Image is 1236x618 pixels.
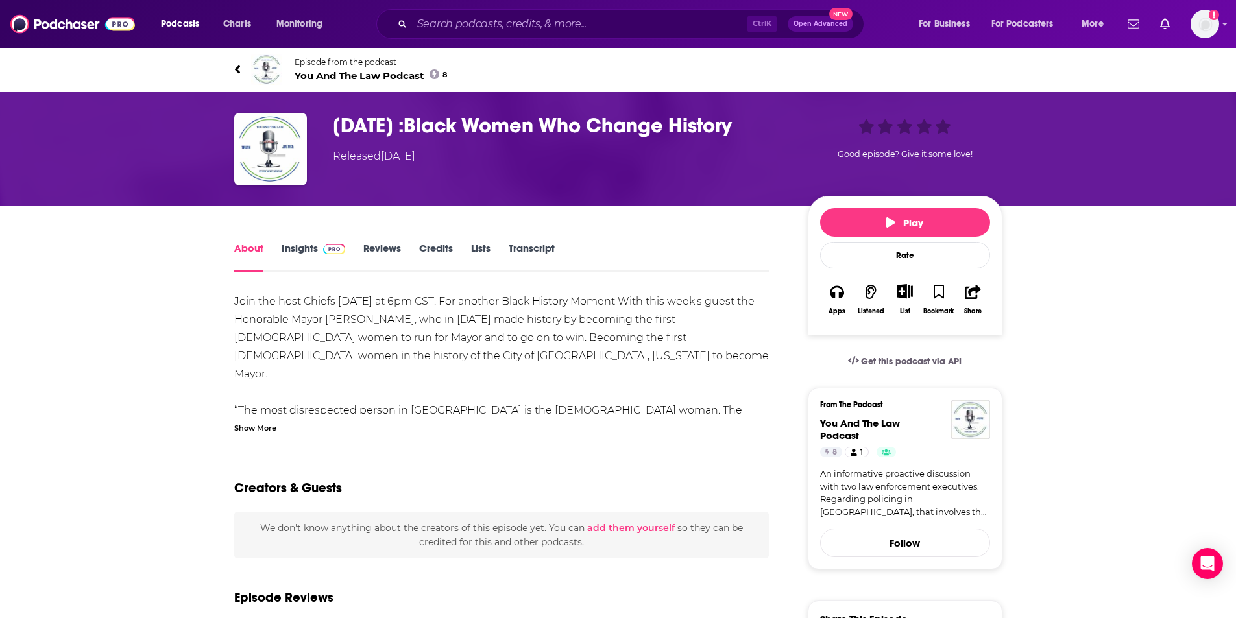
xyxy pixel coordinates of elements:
[829,8,853,20] span: New
[829,307,845,315] div: Apps
[747,16,777,32] span: Ctrl K
[794,21,847,27] span: Open Advanced
[919,15,970,33] span: For Business
[509,242,555,272] a: Transcript
[951,400,990,439] img: You And The Law Podcast
[858,307,884,315] div: Listened
[861,356,962,367] span: Get this podcast via API
[276,15,322,33] span: Monitoring
[838,346,973,377] a: Get this podcast via API
[1155,13,1175,35] a: Show notifications dropdown
[363,242,401,272] a: Reviews
[820,208,990,237] button: Play
[922,276,956,323] button: Bookmark
[832,446,837,459] span: 8
[234,292,769,565] div: Join the host Chiefs [DATE] at 6pm CST. For another Black History Moment With this week's guest t...
[10,12,135,36] img: Podchaser - Follow, Share and Rate Podcasts
[223,15,251,33] span: Charts
[295,57,448,67] span: Episode from the podcast
[442,72,447,78] span: 8
[1191,10,1219,38] span: Logged in as pmaccoll
[820,276,854,323] button: Apps
[820,417,900,442] a: You And The Law Podcast
[282,242,346,272] a: InsightsPodchaser Pro
[1192,548,1223,579] div: Open Intercom Messenger
[820,447,842,457] a: 8
[820,468,990,518] a: An informative proactive discussion with two law enforcement executives. Regarding policing in [G...
[412,14,747,34] input: Search podcasts, credits, & more...
[251,54,282,85] img: You And The Law Podcast
[215,14,259,34] a: Charts
[234,480,342,496] h2: Creators & Guests
[587,523,675,533] button: add them yourself
[964,307,982,315] div: Share
[956,276,989,323] button: Share
[891,284,918,298] button: Show More Button
[854,276,888,323] button: Listened
[1072,14,1120,34] button: open menu
[389,9,877,39] div: Search podcasts, credits, & more...
[161,15,199,33] span: Podcasts
[1082,15,1104,33] span: More
[295,69,448,82] span: You And The Law Podcast
[923,307,954,315] div: Bookmark
[471,242,491,272] a: Lists
[910,14,986,34] button: open menu
[900,307,910,315] div: List
[323,244,346,254] img: Podchaser Pro
[1209,10,1219,20] svg: Add a profile image
[234,54,1002,85] a: You And The Law PodcastEpisode from the podcastYou And The Law Podcast8
[788,16,853,32] button: Open AdvancedNew
[820,242,990,268] div: Rate
[991,15,1054,33] span: For Podcasters
[1191,10,1219,38] img: User Profile
[845,447,868,457] a: 1
[1122,13,1145,35] a: Show notifications dropdown
[234,242,263,272] a: About
[260,522,743,548] span: We don't know anything about the creators of this episode yet . You can so they can be credited f...
[838,149,973,159] span: Good episode? Give it some love!
[333,113,787,138] h1: Black History Month :Black Women Who Change History
[234,589,333,606] h3: Episode Reviews
[983,14,1072,34] button: open menu
[888,276,921,323] div: Show More ButtonList
[152,14,216,34] button: open menu
[267,14,339,34] button: open menu
[860,446,863,459] span: 1
[820,529,990,557] button: Follow
[820,400,980,409] h3: From The Podcast
[333,149,415,164] div: Released [DATE]
[1191,10,1219,38] button: Show profile menu
[234,113,307,185] img: Black History Month :Black Women Who Change History
[419,242,453,272] a: Credits
[886,217,923,229] span: Play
